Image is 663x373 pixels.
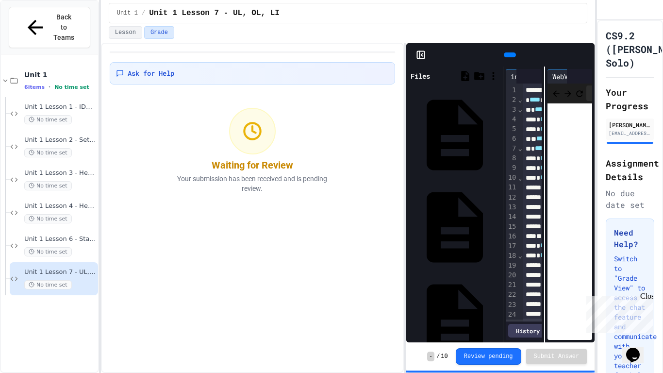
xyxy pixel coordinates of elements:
[534,353,580,360] span: Submit Answer
[441,353,448,360] span: 10
[606,187,654,211] div: No due date set
[24,280,72,289] span: No time set
[506,173,518,183] div: 10
[526,349,587,364] button: Submit Answer
[506,310,518,320] div: 24
[506,144,518,153] div: 7
[506,320,518,329] div: 25
[506,290,518,300] div: 22
[506,280,518,290] div: 21
[506,183,518,192] div: 11
[109,26,142,39] button: Lesson
[547,103,592,340] iframe: Web Preview
[24,103,96,111] span: Unit 1 Lesson 1 - IDE Interaction
[614,227,646,250] h3: Need Help?
[149,7,280,19] span: Unit 1 Lesson 7 - UL, OL, LI
[517,105,522,113] span: Fold line
[128,68,174,78] span: Ask for Help
[506,85,518,95] div: 1
[427,352,434,361] span: -
[506,222,518,232] div: 15
[9,7,90,48] button: Back to Teams
[212,158,293,172] div: Waiting for Review
[517,96,522,103] span: Fold line
[24,148,72,157] span: No time set
[24,169,96,177] span: Unit 1 Lesson 3 - Headers and Paragraph tags
[517,174,522,182] span: Fold line
[506,232,518,241] div: 16
[436,353,440,360] span: /
[575,87,584,99] button: Refresh
[506,163,518,173] div: 9
[551,87,561,99] span: Back
[456,348,521,365] button: Review pending
[508,324,545,338] div: History
[4,4,67,62] div: Chat with us now!Close
[506,69,560,84] div: index.html
[609,120,651,129] div: [PERSON_NAME]
[547,69,599,84] div: WebView
[506,261,518,271] div: 19
[117,9,138,17] span: Unit 1
[506,212,518,222] div: 14
[411,71,430,81] div: Files
[506,251,518,261] div: 18
[506,95,518,105] div: 2
[563,87,573,99] span: Forward
[606,156,654,184] h2: Assignment Details
[52,12,75,43] span: Back to Teams
[142,9,145,17] span: /
[517,144,522,152] span: Fold line
[24,247,72,256] span: No time set
[506,153,518,163] div: 8
[506,124,518,134] div: 5
[606,85,654,113] h2: Your Progress
[506,115,518,124] div: 4
[24,202,96,210] span: Unit 1 Lesson 4 - Headlines Lab
[506,300,518,310] div: 23
[24,136,96,144] span: Unit 1 Lesson 2 - Setting Up HTML Doc
[547,71,584,82] div: WebView
[165,174,340,193] p: Your submission has been received and is pending review.
[506,105,518,115] div: 3
[506,271,518,280] div: 20
[506,193,518,203] div: 12
[506,134,518,144] div: 6
[24,268,96,276] span: Unit 1 Lesson 7 - UL, OL, LI
[506,241,518,251] div: 17
[24,214,72,223] span: No time set
[506,203,518,212] div: 13
[144,26,174,39] button: Grade
[24,235,96,243] span: Unit 1 Lesson 6 - Station Activity
[586,85,598,101] div: /
[24,70,96,79] span: Unit 1
[506,71,554,82] div: index.html
[49,83,50,91] span: •
[582,292,653,333] iframe: chat widget
[609,130,651,137] div: [EMAIL_ADDRESS][DOMAIN_NAME]
[24,84,45,90] span: 6 items
[54,84,89,90] span: No time set
[517,252,522,259] span: Fold line
[24,115,72,124] span: No time set
[622,334,653,363] iframe: chat widget
[24,181,72,190] span: No time set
